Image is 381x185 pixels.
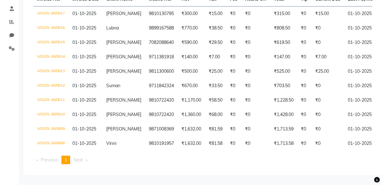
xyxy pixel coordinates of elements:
[297,6,312,21] td: ₹0
[312,93,344,108] td: ₹0
[312,136,344,151] td: ₹0
[106,54,141,60] span: [PERSON_NAME]
[106,83,120,88] span: Suman
[33,35,69,50] td: V/2025-26/0815
[205,93,226,108] td: ₹58.50
[178,21,205,35] td: ₹770.00
[226,64,241,79] td: ₹0
[312,79,344,93] td: ₹0
[33,50,69,64] td: V/2025-26/0814
[33,136,69,151] td: V/2025-26/0808
[270,93,297,108] td: ₹1,228.50
[241,108,270,122] td: ₹0
[33,64,69,79] td: V/2025-26/0813
[106,40,141,45] span: [PERSON_NAME]
[72,11,96,16] span: 01-10-2025
[241,64,270,79] td: ₹0
[205,108,226,122] td: ₹68.00
[72,40,96,45] span: 01-10-2025
[270,122,297,136] td: ₹1,713.59
[312,6,344,21] td: ₹15.00
[72,83,96,88] span: 01-10-2025
[270,79,297,93] td: ₹703.50
[226,6,241,21] td: ₹0
[33,6,69,21] td: V/2025-26/0817
[106,140,116,146] span: Vinni
[226,35,241,50] td: ₹0
[74,157,83,163] span: Next
[312,122,344,136] td: ₹0
[241,122,270,136] td: ₹0
[297,21,312,35] td: ₹0
[145,136,178,151] td: 9810191957
[106,11,141,16] span: [PERSON_NAME]
[145,79,178,93] td: 9711842324
[205,64,226,79] td: ₹25.00
[106,126,141,132] span: [PERSON_NAME]
[226,93,241,108] td: ₹0
[312,64,344,79] td: ₹25.00
[270,21,297,35] td: ₹808.50
[297,93,312,108] td: ₹0
[226,79,241,93] td: ₹0
[270,108,297,122] td: ₹1,428.00
[205,79,226,93] td: ₹33.50
[106,112,141,117] span: [PERSON_NAME]
[205,35,226,50] td: ₹29.50
[226,50,241,64] td: ₹0
[297,136,312,151] td: ₹0
[145,122,178,136] td: 9871008369
[33,93,69,108] td: V/2025-26/0811
[297,35,312,50] td: ₹0
[226,108,241,122] td: ₹0
[270,50,297,64] td: ₹147.00
[145,21,178,35] td: 9899167588
[205,21,226,35] td: ₹38.50
[297,79,312,93] td: ₹0
[178,64,205,79] td: ₹500.00
[145,64,178,79] td: 9811300600
[72,140,96,146] span: 01-10-2025
[72,97,96,103] span: 01-10-2025
[226,21,241,35] td: ₹0
[106,25,119,31] span: Lubna
[270,136,297,151] td: ₹1,713.58
[106,68,141,74] span: [PERSON_NAME]
[178,50,205,64] td: ₹140.00
[312,21,344,35] td: ₹0
[312,35,344,50] td: ₹0
[297,122,312,136] td: ₹0
[72,68,96,74] span: 01-10-2025
[297,50,312,64] td: ₹0
[65,157,67,163] span: 1
[178,35,205,50] td: ₹590.00
[270,35,297,50] td: ₹619.50
[205,50,226,64] td: ₹7.00
[205,136,226,151] td: ₹81.58
[33,122,69,136] td: V/2025-26/0809
[145,50,178,64] td: 9711381918
[72,25,96,31] span: 01-10-2025
[241,79,270,93] td: ₹0
[178,136,205,151] td: ₹1,632.00
[241,6,270,21] td: ₹0
[72,54,96,60] span: 01-10-2025
[241,93,270,108] td: ₹0
[145,35,178,50] td: 7082088640
[297,108,312,122] td: ₹0
[145,108,178,122] td: 9810722420
[241,35,270,50] td: ₹0
[226,122,241,136] td: ₹0
[145,93,178,108] td: 9810722420
[33,79,69,93] td: V/2025-26/0812
[270,6,297,21] td: ₹315.00
[241,136,270,151] td: ₹0
[312,108,344,122] td: ₹0
[145,6,178,21] td: 9810130795
[270,64,297,79] td: ₹525.00
[72,126,96,132] span: 01-10-2025
[205,6,226,21] td: ₹15.00
[41,157,58,163] span: Previous
[33,108,69,122] td: V/2025-26/0810
[72,112,96,117] span: 01-10-2025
